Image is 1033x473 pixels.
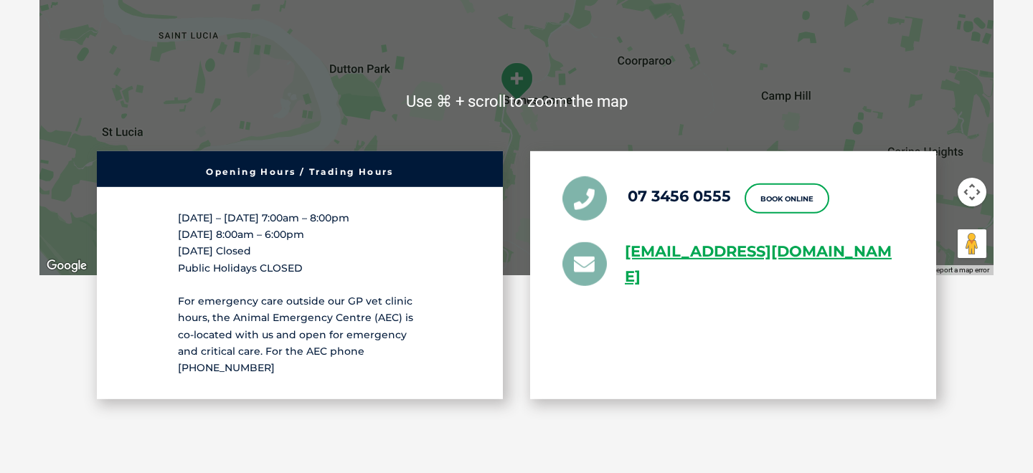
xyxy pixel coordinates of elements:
[178,293,422,376] p: For emergency care outside our GP vet clinic hours, the Animal Emergency Centre (AEC) is co-locat...
[1005,65,1019,80] button: Search
[178,210,422,277] p: [DATE] – [DATE] 7:00am – 8:00pm [DATE] 8:00am – 6:00pm [DATE] Closed Public Holidays CLOSED
[104,168,496,176] h6: Opening Hours / Trading Hours
[625,239,904,290] a: [EMAIL_ADDRESS][DOMAIN_NAME]
[628,186,731,204] a: 07 3456 0555
[745,183,829,214] a: Book Online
